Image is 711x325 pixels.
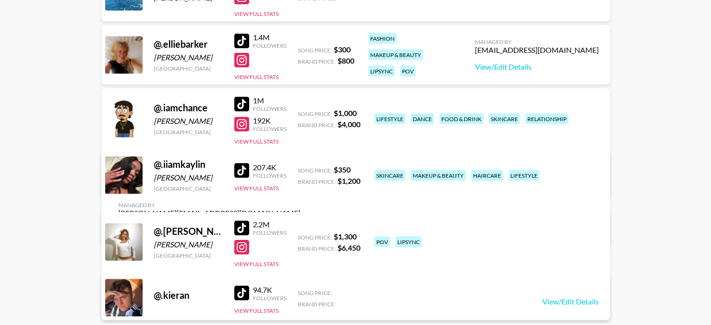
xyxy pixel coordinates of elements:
div: [PERSON_NAME] [154,240,223,249]
strong: $ 300 [334,45,351,54]
div: pov [374,237,390,247]
div: lifestyle [509,170,539,181]
div: [GEOGRAPHIC_DATA] [154,65,223,72]
span: Song Price: [298,234,332,241]
div: [PERSON_NAME] [154,173,223,182]
button: View Full Stats [234,73,279,80]
a: View/Edit Details [542,297,599,306]
div: Followers [253,42,287,49]
div: Followers [253,105,287,112]
div: [PERSON_NAME] [154,53,223,62]
div: makeup & beauty [368,50,423,60]
div: 1.4M [253,33,287,42]
div: Followers [253,125,287,132]
div: dance [411,114,434,124]
div: [GEOGRAPHIC_DATA] [154,252,223,259]
span: Brand Price: [298,58,336,65]
div: makeup & beauty [411,170,466,181]
div: fashion [368,33,396,44]
div: [EMAIL_ADDRESS][DOMAIN_NAME] [475,45,599,55]
div: skincare [489,114,520,124]
div: skincare [374,170,405,181]
div: Followers [253,229,287,236]
div: lipsync [368,66,395,77]
span: Brand Price: [298,301,336,308]
div: 94.7K [253,285,287,295]
div: 1M [253,96,287,105]
div: Managed By [475,38,599,45]
span: Song Price: [298,289,332,296]
div: Followers [253,295,287,302]
strong: $ 1,000 [334,108,357,117]
strong: $ 350 [334,165,351,174]
div: @ .[PERSON_NAME] [154,225,223,237]
strong: $ 4,000 [338,120,360,129]
div: @ .iamchance [154,102,223,114]
button: View Full Stats [234,10,279,17]
div: [PERSON_NAME] [154,116,223,126]
div: Managed By [118,202,301,209]
div: [GEOGRAPHIC_DATA] [154,185,223,192]
span: Brand Price: [298,178,336,185]
span: Brand Price: [298,122,336,129]
span: Song Price: [298,110,332,117]
div: 2.2M [253,220,287,229]
div: lipsync [395,237,422,247]
strong: $ 1,200 [338,176,360,185]
div: @ .elliebarker [154,38,223,50]
button: View Full Stats [234,138,279,145]
div: relationship [525,114,568,124]
div: @ .kieran [154,289,223,301]
button: View Full Stats [234,307,279,314]
div: haircare [471,170,503,181]
div: [GEOGRAPHIC_DATA] [154,129,223,136]
div: [PERSON_NAME][EMAIL_ADDRESS][DOMAIN_NAME] [118,209,301,218]
div: @ .iiamkaylin [154,159,223,170]
span: Song Price: [298,47,332,54]
strong: $ 6,450 [338,243,360,252]
span: Brand Price: [298,245,336,252]
strong: $ 800 [338,56,354,65]
a: View/Edit Details [475,62,599,72]
div: 207.4K [253,163,287,172]
span: Song Price: [298,167,332,174]
strong: $ 1,300 [334,232,357,241]
button: View Full Stats [234,185,279,192]
div: lifestyle [374,114,405,124]
div: food & drink [439,114,483,124]
button: View Full Stats [234,260,279,267]
div: pov [400,66,416,77]
div: 192K [253,116,287,125]
div: Followers [253,172,287,179]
